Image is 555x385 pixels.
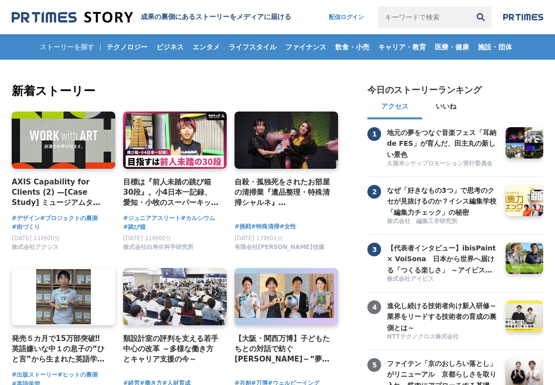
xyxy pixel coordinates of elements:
[123,177,219,208] a: 目標は『前人未踏の跳び箱30段』。小4日本一記録、愛知・小牧のスーパーキッズが描く[PERSON_NAME]とは？
[12,177,107,208] a: AXIS Capability for Clients (2) —[Case Study] ミュージアムタワー京橋 「WORK with ART」
[387,275,498,284] a: 株式会社アイビス
[235,243,324,251] span: 有限会社[PERSON_NAME]技建
[123,214,181,223] a: #ジュニアアスリート
[422,96,470,119] button: いいね
[387,300,498,333] h3: 進化し続ける技術者向け新入研修～業界をリードする技術者の育成の裏側とは～
[12,246,59,252] a: 株式会社アクシス
[12,223,40,232] a: #街づくり
[103,43,151,51] span: テクノロジー
[387,185,498,218] h3: なぜ「好きなもの3つ」で思考のクセが見抜けるのか？イシス編集学校「編集力チェック」の秘密
[367,96,422,119] button: アクセス
[225,34,280,60] a: ライフスタイル
[235,235,283,242] span: [DATE] 17時01分
[181,214,215,223] a: #カルシウム
[12,370,58,380] a: #出版ストーリー
[279,222,296,231] a: #女性
[387,159,492,168] span: 久留米シティプロモーション実行委員会
[431,43,473,51] span: 医療・健康
[431,34,473,60] a: 医療・健康
[141,13,291,22] h1: 成果の裏側にあるストーリーをメディアに届ける
[123,243,193,251] span: 株式会社白寿生科学研究所
[367,300,381,314] span: 4
[470,6,491,28] button: 検索
[331,43,373,51] span: 飲食・小売
[152,43,188,51] span: ビジネス
[12,11,291,24] a: 成果の裏側にあるストーリーをメディアに届ける 成果の裏側にあるストーリーをメディアに届ける
[12,214,40,223] a: #デザイン
[58,370,98,380] a: #ヒットの裏側
[12,333,107,365] a: 発売５カ月で15万部突破‼ 英語嫌いな中１の息子の“ひと言”から生まれた英語学習本『見るだけでわかる‼ 英語ピクト図鑑』異例ヒットの要因
[123,223,146,232] a: #跳び箱
[281,43,330,51] span: ファイナンス
[189,43,224,51] span: エンタメ
[123,246,193,252] a: 株式会社白寿生科学研究所
[474,34,516,60] a: 施設・団体
[378,6,470,28] input: キーワードで検索
[387,185,498,216] a: なぜ「好きなもの3つ」で思考のクセが見抜けるのか？イシス編集学校「編集力チェック」の秘密
[387,333,459,341] span: NTTテクノクロス株式会社
[367,127,381,141] span: 1
[387,217,457,226] span: 株式会社 編集工学研究所
[503,13,543,21] img: prtimes
[367,243,381,256] span: 3
[387,127,498,160] h3: 地元の夢をつなぐ音楽フェス「耳納 de FES」が育んだ、田主丸の新しい景色
[123,333,219,365] a: 類設計室の評判を支える若手中心の改革 ～多様な働き方とキャリア支援の今～
[367,84,482,96] h2: 今日のストーリーランキング
[387,243,498,275] h3: 【代表者インタビュー】ibisPaint × VoiSona 日本から世界へ届ける「つくる楽しさ」 ～アイビスがテクノスピーチと挑戦する、新しい創作文化の形成～
[123,235,171,242] span: [DATE] 11時00分
[387,300,498,332] a: 進化し続ける技術者向け新入研修～業界をリードする技術者の育成の裏側とは～
[387,275,434,283] span: 株式会社アイビス
[474,43,516,51] span: 施設・団体
[281,34,330,60] a: ファイナンス
[319,6,374,28] a: 配信ログイン
[367,358,381,372] span: 5
[387,217,498,226] a: 株式会社 編集工学研究所
[12,235,60,242] span: [DATE] 11時00分
[387,159,498,169] a: 久留米シティプロモーション実行委員会
[235,246,324,252] a: 有限会社[PERSON_NAME]技建
[374,34,430,60] a: キャリア・教育
[235,222,251,231] a: #挑戦
[152,34,188,60] a: ビジネス
[12,243,59,251] span: 株式会社アクシス
[12,11,133,24] img: 成果の裏側にあるストーリーをメディアに届ける
[387,243,498,274] a: 【代表者インタビュー】ibisPaint × VoiSona 日本から世界へ届ける「つくる楽しさ」 ～アイビスがテクノスピーチと挑戦する、新しい創作文化の形成～
[235,333,330,365] a: 【大阪・関西万博】子どもたちとの対話で紡ぐ[PERSON_NAME]～“夢中”の力を育む「Unlock FRプログラム」
[251,222,279,231] a: #特殊清掃
[387,333,498,342] a: NTTテクノクロス株式会社
[189,34,224,60] a: エンタメ
[225,43,280,51] span: ライフスタイル
[235,177,330,208] a: 自殺・孤独死をされたお部屋の清掃業『遺品整理・特殊清掃シャルネ』[PERSON_NAME]がBeauty [GEOGRAPHIC_DATA][PERSON_NAME][GEOGRAPHIC_DA...
[387,127,498,159] a: 地元の夢をつなぐ音楽フェス「耳納 de FES」が育んだ、田主丸の新しい景色
[40,214,98,223] a: #プロジェクトの裏側
[103,34,151,60] a: テクノロジー
[367,185,381,199] span: 2
[12,82,340,100] h2: 新着ストーリー
[331,34,373,60] a: 飲食・小売
[374,43,430,51] span: キャリア・教育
